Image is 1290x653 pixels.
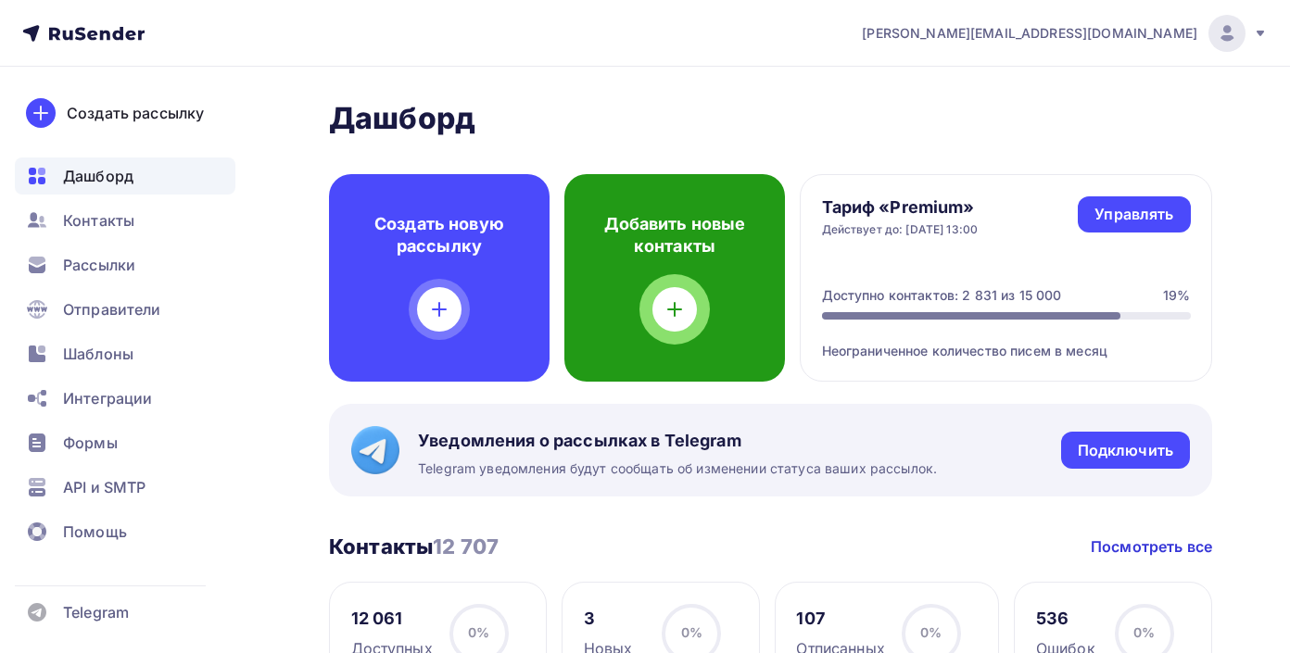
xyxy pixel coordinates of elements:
[796,608,884,630] div: 107
[1163,286,1190,305] div: 19%
[63,298,161,320] span: Отправители
[67,102,204,124] div: Создать рассылку
[329,100,1212,137] h2: Дашборд
[822,286,1062,305] div: Доступно контактов: 2 831 из 15 000
[1133,624,1155,640] span: 0%
[1078,440,1173,461] div: Подключить
[468,624,489,640] span: 0%
[862,15,1268,52] a: [PERSON_NAME][EMAIL_ADDRESS][DOMAIN_NAME]
[63,521,127,543] span: Помощь
[1091,535,1212,558] a: Посмотреть все
[822,196,979,219] h4: Тариф «Premium»
[63,165,133,187] span: Дашборд
[329,534,499,559] h3: Контакты
[594,213,755,257] h4: Добавить новые контакты
[822,320,1191,360] div: Неограниченное количество писем в месяц
[351,608,433,630] div: 12 061
[920,624,942,640] span: 0%
[15,291,235,328] a: Отправители
[15,424,235,461] a: Формы
[584,608,633,630] div: 3
[63,209,134,232] span: Контакты
[63,254,135,276] span: Рассылки
[822,222,979,237] div: Действует до: [DATE] 13:00
[359,213,520,257] h4: Создать новую рассылку
[1036,608,1095,630] div: 536
[418,459,937,478] span: Telegram уведомления будут сообщать об изменении статуса ваших рассылок.
[433,534,499,559] span: 12 707
[418,430,937,452] span: Уведомления о рассылках в Telegram
[63,343,133,365] span: Шаблоны
[63,601,129,623] span: Telegram
[1094,204,1173,225] div: Управлять
[15,246,235,283] a: Рассылки
[15,202,235,239] a: Контакты
[63,476,145,498] span: API и SMTP
[862,24,1197,43] span: [PERSON_NAME][EMAIL_ADDRESS][DOMAIN_NAME]
[15,335,235,372] a: Шаблоны
[681,624,702,640] span: 0%
[63,387,152,409] span: Интеграции
[63,432,118,454] span: Формы
[15,157,235,195] a: Дашборд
